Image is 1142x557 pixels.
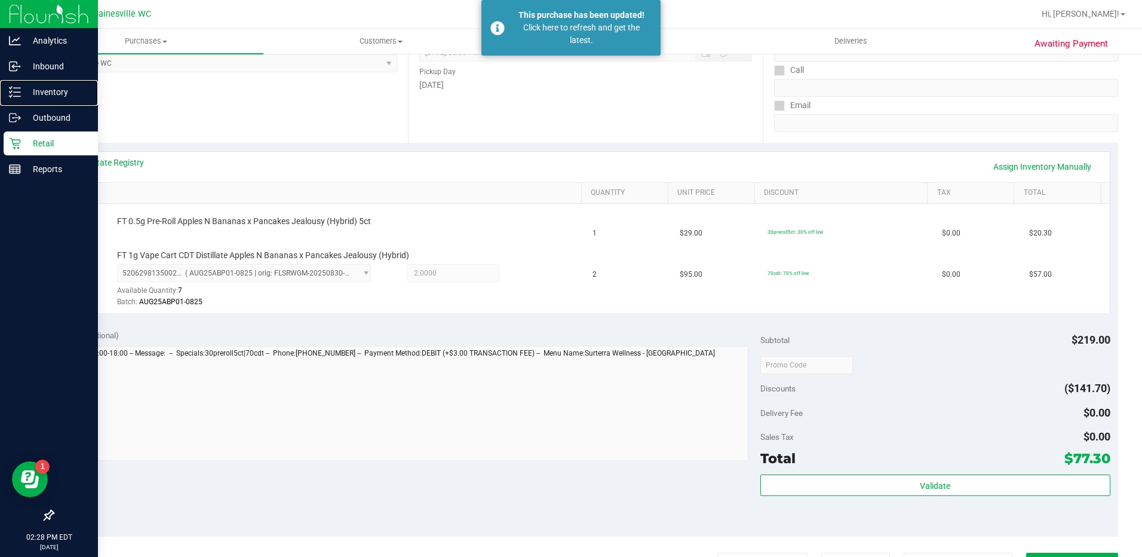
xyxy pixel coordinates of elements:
[942,269,960,280] span: $0.00
[12,461,48,497] iframe: Resource center
[263,29,498,54] a: Customers
[35,460,50,474] iframe: Resource center unread badge
[937,188,1009,198] a: Tax
[1029,269,1052,280] span: $57.00
[9,86,21,98] inline-svg: Inventory
[117,298,137,306] span: Batch:
[760,475,1110,496] button: Validate
[29,29,263,54] a: Purchases
[680,269,702,280] span: $95.00
[21,59,93,74] p: Inbound
[1034,37,1108,51] span: Awaiting Payment
[1042,9,1119,19] span: Hi, [PERSON_NAME]!
[986,157,1099,177] a: Assign Inventory Manually
[72,157,144,169] a: View State Registry
[760,432,794,442] span: Sales Tax
[733,29,968,54] a: Deliveries
[1064,382,1110,394] span: ($141.70)
[768,270,809,276] span: 70cdt: 70% off line
[818,36,883,47] span: Deliveries
[21,136,93,151] p: Retail
[70,188,576,198] a: SKU
[419,66,456,77] label: Pickup Day
[117,216,371,227] span: FT 0.5g Pre-Roll Apples N Bananas x Pancakes Jealousy (Hybrid) 5ct
[29,36,263,47] span: Purchases
[764,188,923,198] a: Discount
[593,228,597,239] span: 1
[677,188,750,198] a: Unit Price
[5,532,93,543] p: 02:28 PM EDT
[760,450,796,467] span: Total
[920,481,950,491] span: Validate
[680,228,702,239] span: $29.00
[9,163,21,175] inline-svg: Reports
[117,282,385,305] div: Available Quantity:
[139,298,202,306] span: AUG25ABP01-0825
[760,356,853,374] input: Promo Code
[774,62,804,79] label: Call
[9,35,21,47] inline-svg: Analytics
[1083,406,1110,419] span: $0.00
[760,335,790,345] span: Subtotal
[591,188,663,198] a: Quantity
[419,79,753,91] div: [DATE]
[511,22,652,47] div: Click here to refresh and get the latest.
[760,408,803,418] span: Delivery Fee
[593,269,597,280] span: 2
[21,111,93,125] p: Outbound
[9,112,21,124] inline-svg: Outbound
[178,286,182,295] span: 7
[21,33,93,48] p: Analytics
[760,378,796,399] span: Discounts
[5,543,93,552] p: [DATE]
[21,85,93,99] p: Inventory
[117,250,409,261] span: FT 1g Vape Cart CDT Distillate Apples N Bananas x Pancakes Jealousy (Hybrid)
[1083,430,1110,443] span: $0.00
[1072,333,1110,346] span: $219.00
[93,9,151,19] span: Gainesville WC
[9,137,21,149] inline-svg: Retail
[768,229,823,235] span: 30preroll5ct: 30% off line
[1064,450,1110,467] span: $77.30
[774,97,811,114] label: Email
[1024,188,1096,198] a: Total
[264,36,498,47] span: Customers
[1029,228,1052,239] span: $20.30
[21,162,93,176] p: Reports
[774,79,1118,97] input: Format: (999) 999-9999
[942,228,960,239] span: $0.00
[9,60,21,72] inline-svg: Inbound
[511,9,652,22] div: This purchase has been updated!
